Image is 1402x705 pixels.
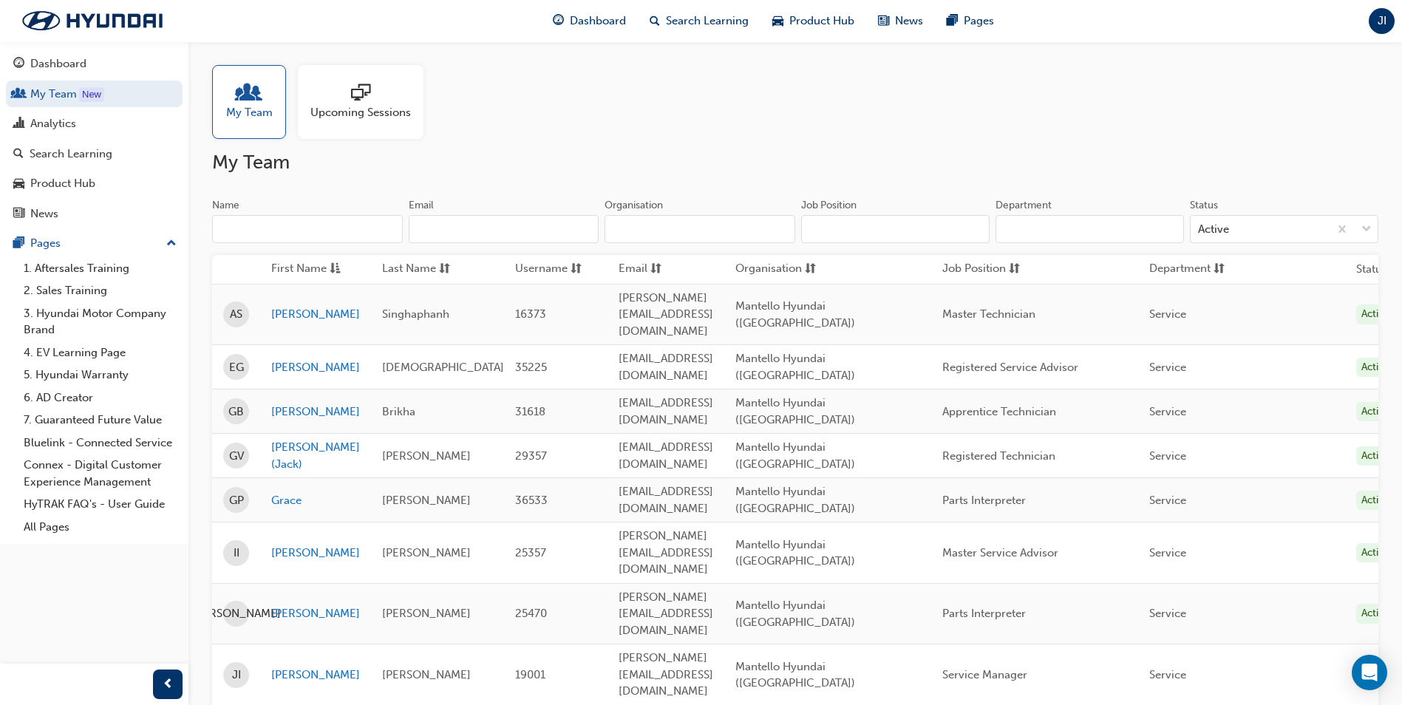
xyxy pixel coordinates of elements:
[1149,260,1231,279] button: Departmentsorting-icon
[553,12,564,30] span: guage-icon
[515,494,548,507] span: 36533
[409,215,599,243] input: Email
[212,151,1378,174] h2: My Team
[571,260,582,279] span: sorting-icon
[515,361,547,374] span: 35225
[619,396,713,426] span: [EMAIL_ADDRESS][DOMAIN_NAME]
[234,545,239,562] span: II
[18,279,183,302] a: 2. Sales Training
[382,494,471,507] span: [PERSON_NAME]
[942,607,1026,620] span: Parts Interpreter
[271,306,360,323] a: [PERSON_NAME]
[18,454,183,493] a: Connex - Digital Customer Experience Management
[515,449,547,463] span: 29357
[228,403,244,420] span: GB
[439,260,450,279] span: sorting-icon
[239,84,259,104] span: people-icon
[1149,607,1186,620] span: Service
[895,13,923,30] span: News
[212,65,298,139] a: My Team
[1149,307,1186,321] span: Service
[13,148,24,161] span: search-icon
[271,667,360,684] a: [PERSON_NAME]
[1378,13,1386,30] span: JI
[271,545,360,562] a: [PERSON_NAME]
[1356,304,1395,324] div: Active
[735,396,855,426] span: Mantello Hyundai ([GEOGRAPHIC_DATA])
[13,58,24,71] span: guage-icon
[271,260,353,279] button: First Nameasc-icon
[942,449,1055,463] span: Registered Technician
[30,205,58,222] div: News
[1369,8,1395,34] button: JI
[382,260,436,279] span: Last Name
[229,448,244,465] span: GV
[1190,198,1218,213] div: Status
[735,260,802,279] span: Organisation
[18,364,183,386] a: 5. Hyundai Warranty
[163,675,174,694] span: prev-icon
[638,6,760,36] a: search-iconSearch Learning
[79,87,104,102] div: Tooltip anchor
[515,405,545,418] span: 31618
[772,12,783,30] span: car-icon
[801,198,857,213] div: Job Position
[515,546,546,559] span: 25357
[1149,405,1186,418] span: Service
[18,386,183,409] a: 6. AD Creator
[6,110,183,137] a: Analytics
[935,6,1006,36] a: pages-iconPages
[1149,449,1186,463] span: Service
[18,302,183,341] a: 3. Hyundai Motor Company Brand
[1149,361,1186,374] span: Service
[382,607,471,620] span: [PERSON_NAME]
[13,177,24,191] span: car-icon
[947,12,958,30] span: pages-icon
[229,359,244,376] span: EG
[271,403,360,420] a: [PERSON_NAME]
[735,260,817,279] button: Organisationsorting-icon
[13,117,24,131] span: chart-icon
[18,432,183,454] a: Bluelink - Connected Service
[619,651,713,698] span: [PERSON_NAME][EMAIL_ADDRESS][DOMAIN_NAME]
[619,590,713,637] span: [PERSON_NAME][EMAIL_ADDRESS][DOMAIN_NAME]
[6,230,183,257] button: Pages
[942,260,1024,279] button: Job Positionsorting-icon
[866,6,935,36] a: news-iconNews
[166,234,177,253] span: up-icon
[878,12,889,30] span: news-icon
[30,115,76,132] div: Analytics
[271,260,327,279] span: First Name
[298,65,435,139] a: Upcoming Sessions
[942,405,1056,418] span: Apprentice Technician
[619,260,647,279] span: Email
[6,50,183,78] a: Dashboard
[192,605,281,622] span: [PERSON_NAME]
[996,198,1052,213] div: Department
[735,538,855,568] span: Mantello Hyundai ([GEOGRAPHIC_DATA])
[942,307,1035,321] span: Master Technician
[30,235,61,252] div: Pages
[515,668,545,681] span: 19001
[1356,261,1387,278] th: Status
[1149,546,1186,559] span: Service
[515,607,547,620] span: 25470
[1356,446,1395,466] div: Active
[271,605,360,622] a: [PERSON_NAME]
[13,88,24,101] span: people-icon
[1356,402,1395,422] div: Active
[6,170,183,197] a: Product Hub
[964,13,994,30] span: Pages
[382,361,504,374] span: [DEMOGRAPHIC_DATA]
[942,361,1078,374] span: Registered Service Advisor
[619,485,713,515] span: [EMAIL_ADDRESS][DOMAIN_NAME]
[18,341,183,364] a: 4. EV Learning Page
[7,5,177,36] a: Trak
[18,409,183,432] a: 7. Guaranteed Future Value
[271,359,360,376] a: [PERSON_NAME]
[229,492,244,509] span: GP
[1361,220,1372,239] span: down-icon
[735,352,855,382] span: Mantello Hyundai ([GEOGRAPHIC_DATA])
[942,546,1058,559] span: Master Service Advisor
[382,307,449,321] span: Singhaphanh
